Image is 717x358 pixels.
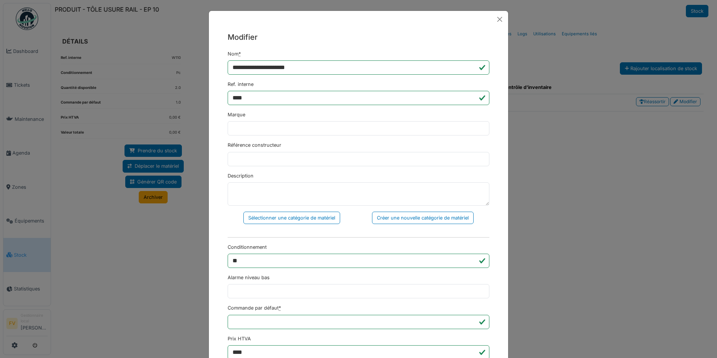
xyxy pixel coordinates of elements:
abbr: Requis [279,305,281,311]
label: Conditionnement [228,244,267,251]
label: Marque [228,111,245,118]
div: Sélectionner une catégorie de matériel [243,212,340,224]
label: Prix HTVA [228,335,251,342]
label: Ref. interne [228,81,253,88]
label: Nom [228,50,241,57]
button: Close [494,14,505,25]
div: Créer une nouvelle catégorie de matériel [372,212,474,224]
label: Alarme niveau bas [228,274,270,281]
label: Description [228,172,253,179]
abbr: Requis [238,51,241,57]
label: Commande par défaut [228,304,281,311]
label: Référence constructeur [228,141,281,149]
h5: Modifier [228,32,489,43]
